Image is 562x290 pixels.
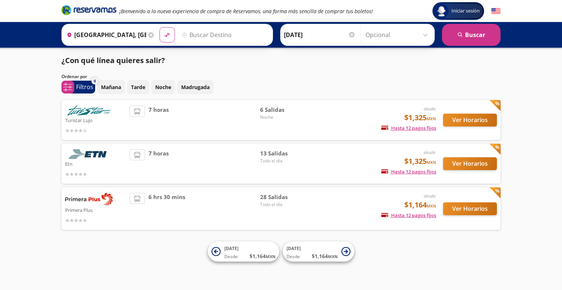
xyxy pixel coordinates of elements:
p: ¿Con qué línea quieres salir? [61,55,165,66]
button: Noche [151,80,175,94]
a: Brand Logo [61,4,116,18]
p: Etn [65,159,126,168]
span: [DATE] [286,245,301,252]
input: Elegir Fecha [284,26,356,44]
small: MXN [266,254,276,259]
button: 0Filtros [61,81,95,93]
small: MXN [328,254,338,259]
span: [DATE] [224,245,239,252]
span: 6 Salidas [260,106,311,114]
span: Desde: [224,253,239,260]
span: Iniciar sesión [449,7,483,15]
button: Ver Horarios [443,202,497,215]
span: 7 horas [149,149,169,178]
span: 0 [94,78,96,84]
span: 7 horas [149,106,169,135]
p: Turistar Lujo [65,115,126,124]
button: Madrugada [177,80,214,94]
i: Brand Logo [61,4,116,15]
span: Hasta 12 pagos fijos [381,125,436,131]
span: Noche [260,114,311,121]
span: $1,164 [404,199,436,210]
span: $1,325 [404,156,436,167]
input: Opcional [366,26,431,44]
button: [DATE]Desde:$1,164MXN [208,242,279,262]
button: Ver Horarios [443,157,497,170]
span: 13 Salidas [260,149,311,158]
button: Ver Horarios [443,114,497,126]
span: $ 1,164 [250,252,276,260]
button: English [491,7,501,16]
p: Ordenar por [61,73,87,80]
input: Buscar Origen [64,26,146,44]
p: Tarde [131,83,145,91]
span: Hasta 12 pagos fijos [381,168,436,175]
button: [DATE]Desde:$1,164MXN [283,242,354,262]
p: Madrugada [181,83,210,91]
p: Noche [155,83,171,91]
span: $1,325 [404,112,436,123]
em: desde: [424,149,436,155]
span: 6 hrs 30 mins [149,193,185,224]
em: desde: [424,106,436,112]
img: Etn [65,149,113,159]
p: Primera Plus [65,205,126,214]
button: Tarde [127,80,149,94]
span: 28 Salidas [260,193,311,201]
small: MXN [427,203,436,209]
img: Turistar Lujo [65,106,113,115]
span: Todo el día [260,158,311,164]
img: Primera Plus [65,193,113,205]
small: MXN [427,116,436,121]
button: Mañana [97,80,125,94]
em: ¡Bienvenido a la nueva experiencia de compra de Reservamos, una forma más sencilla de comprar tus... [119,8,373,15]
span: Hasta 12 pagos fijos [381,212,436,219]
span: Desde: [286,253,301,260]
small: MXN [427,159,436,165]
p: Filtros [76,82,93,91]
span: Todo el día [260,201,311,208]
button: Buscar [442,24,501,46]
em: desde: [424,193,436,199]
p: Mañana [101,83,121,91]
input: Buscar Destino [179,26,269,44]
span: $ 1,164 [312,252,338,260]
